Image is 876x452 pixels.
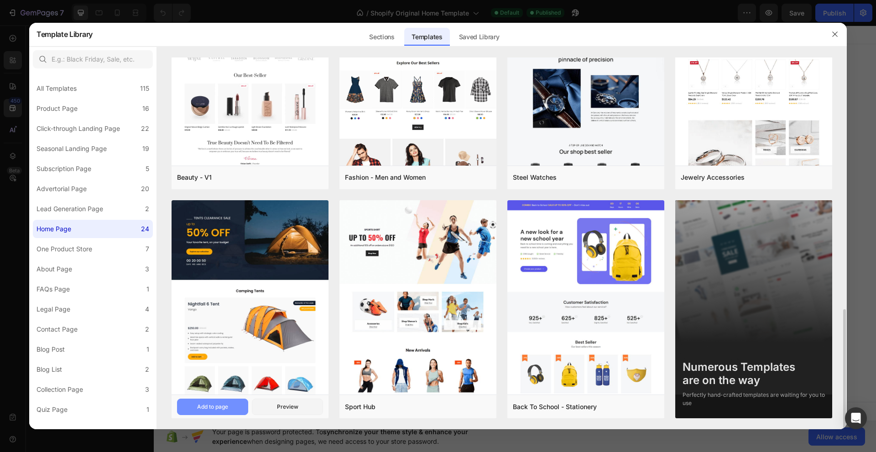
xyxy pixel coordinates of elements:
div: Choose templates [263,149,318,159]
div: Steel Watches [513,172,557,183]
div: 115 [140,83,149,94]
div: Lead Generation Page [36,203,103,214]
div: 1 [146,404,149,415]
div: Preview [277,403,298,411]
div: Saved Library [452,28,507,46]
div: Product Page [36,103,78,114]
div: 24 [141,223,149,234]
div: 3 [145,264,149,275]
button: Preview [252,399,323,415]
div: Numerous Templates are on the way [683,361,825,387]
span: Shopify section: product-list [329,86,407,97]
div: Seasonal Landing Page [36,143,107,154]
div: Beauty - V1 [177,172,212,183]
button: Add to page [177,399,248,415]
h2: Template Library [36,22,93,46]
div: Quiz Page [36,404,68,415]
div: Click-through Landing Page [36,123,120,134]
div: Blog List [36,364,62,375]
div: 4 [145,304,149,315]
div: Add to page [197,403,228,411]
div: FAQs Page [36,284,70,295]
div: 1 [146,344,149,355]
div: Templates [404,28,449,46]
span: Add section [339,129,383,138]
input: E.g.: Black Friday, Sale, etc. [33,50,153,68]
span: from URL or image [334,161,382,169]
div: 5 [146,163,149,174]
div: One Product Store [36,244,92,255]
div: Back To School - Stationery [513,401,597,412]
div: 7 [146,244,149,255]
div: 16 [142,103,149,114]
span: then drag & drop elements [395,161,463,169]
div: Subscription Page [36,163,91,174]
div: 2 [145,364,149,375]
div: Open Intercom Messenger [845,407,867,429]
div: Legal Page [36,304,70,315]
div: 3 [145,384,149,395]
div: 2 [145,324,149,335]
div: Fashion - Men and Women [345,172,426,183]
div: Contact Page [36,324,78,335]
div: Collection Page [36,384,83,395]
div: Perfectly hand-crafted templates are waiting for you to use [683,391,825,407]
div: 1 [146,284,149,295]
div: 2 [145,203,149,214]
div: 22 [141,123,149,134]
span: inspired by CRO experts [259,161,321,169]
div: Generate layout [334,149,382,159]
div: Advertorial Page [36,183,87,194]
div: Jewelry Accessories [681,172,745,183]
div: 20 [141,183,149,194]
div: 19 [142,143,149,154]
div: Blog Post [36,344,65,355]
div: Add blank section [401,149,457,159]
div: Home Page [36,223,71,234]
div: About Page [36,264,72,275]
div: All Templates [36,83,77,94]
div: Sport Hub [345,401,375,412]
div: Sections [362,28,401,46]
span: Shopify section: hero [339,37,398,48]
